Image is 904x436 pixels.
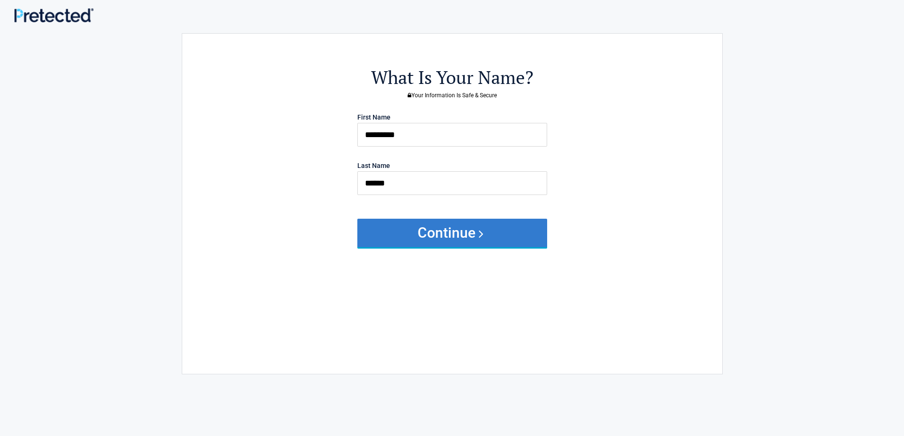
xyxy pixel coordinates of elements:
[357,219,547,247] button: Continue
[234,65,670,90] h2: What Is Your Name?
[357,162,390,169] label: Last Name
[234,93,670,98] h3: Your Information Is Safe & Secure
[357,114,391,121] label: First Name
[14,8,93,22] img: Main Logo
